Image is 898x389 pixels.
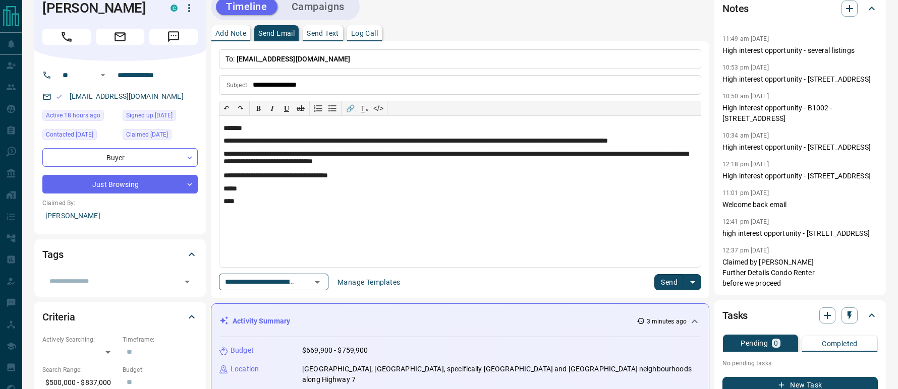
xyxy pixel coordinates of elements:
[46,129,93,140] span: Contacted [DATE]
[310,275,324,289] button: Open
[357,101,371,115] button: T̲ₓ
[149,29,198,45] span: Message
[126,129,168,140] span: Claimed [DATE]
[219,101,234,115] button: ↶
[42,29,91,45] span: Call
[42,246,63,263] h2: Tags
[722,228,878,239] p: high interest opportunity - [STREET_ADDRESS]
[654,274,684,290] button: Send
[722,218,769,225] p: 12:41 pm [DATE]
[180,275,194,289] button: Open
[654,274,701,290] div: split button
[722,93,769,100] p: 10:50 am [DATE]
[97,69,109,81] button: Open
[311,101,325,115] button: Numbered list
[42,199,198,208] p: Claimed By:
[126,110,173,120] span: Signed up [DATE]
[231,364,259,374] p: Location
[219,312,701,331] div: Activity Summary3 minutes ago
[42,175,198,193] div: Just Browsing
[42,242,198,267] div: Tags
[722,303,878,328] div: Tasks
[227,81,249,90] p: Subject:
[331,274,406,290] button: Manage Templates
[722,45,878,56] p: High interest opportunity - several listings
[96,29,144,45] span: Email
[722,356,878,371] p: No pending tasks
[722,189,769,197] p: 11:01 pm [DATE]
[123,335,198,344] p: Timeframe:
[822,340,858,347] p: Completed
[722,257,878,289] p: Claimed by [PERSON_NAME] Further Details Condo Renter before we proceed
[279,101,294,115] button: 𝐔
[42,129,118,143] div: Thu Aug 28 2025
[171,5,178,12] div: condos.ca
[70,92,184,100] a: [EMAIL_ADDRESS][DOMAIN_NAME]
[215,30,246,37] p: Add Note
[42,148,198,167] div: Buyer
[325,101,340,115] button: Bullet list
[265,101,279,115] button: 𝑰
[284,104,289,112] span: 𝐔
[55,93,63,100] svg: Email Valid
[233,316,290,327] p: Activity Summary
[351,30,378,37] p: Log Call
[741,340,768,347] p: Pending
[722,132,769,139] p: 10:34 am [DATE]
[371,101,385,115] button: </>
[234,101,248,115] button: ↷
[297,104,305,112] s: ab
[42,305,198,329] div: Criteria
[722,307,748,323] h2: Tasks
[722,200,878,210] p: Welcome back email
[722,247,769,254] p: 12:37 pm [DATE]
[722,103,878,124] p: High interest opportunity - B1002 - [STREET_ADDRESS]
[123,365,198,374] p: Budget:
[774,340,778,347] p: 0
[722,1,749,17] h2: Notes
[722,35,769,42] p: 11:49 am [DATE]
[123,129,198,143] div: Fri Jul 15 2022
[722,171,878,181] p: High interest opportunity - [STREET_ADDRESS]
[251,101,265,115] button: 𝐁
[237,55,351,63] span: [EMAIL_ADDRESS][DOMAIN_NAME]
[42,208,198,224] p: [PERSON_NAME]
[302,345,368,356] p: $669,900 - $759,900
[307,30,339,37] p: Send Text
[302,364,701,385] p: [GEOGRAPHIC_DATA], [GEOGRAPHIC_DATA], specifically [GEOGRAPHIC_DATA] and [GEOGRAPHIC_DATA] neighb...
[343,101,357,115] button: 🔗
[46,110,100,120] span: Active 18 hours ago
[722,142,878,153] p: High interest opportunity - [STREET_ADDRESS]
[42,110,118,124] div: Mon Oct 13 2025
[258,30,295,37] p: Send Email
[123,110,198,124] div: Fri Jul 15 2022
[219,49,701,69] p: To:
[42,309,75,325] h2: Criteria
[231,345,254,356] p: Budget
[722,74,878,85] p: High interest opportunity - [STREET_ADDRESS]
[647,317,687,326] p: 3 minutes ago
[42,365,118,374] p: Search Range:
[722,64,769,71] p: 10:53 pm [DATE]
[722,161,769,168] p: 12:18 pm [DATE]
[294,101,308,115] button: ab
[42,335,118,344] p: Actively Searching:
